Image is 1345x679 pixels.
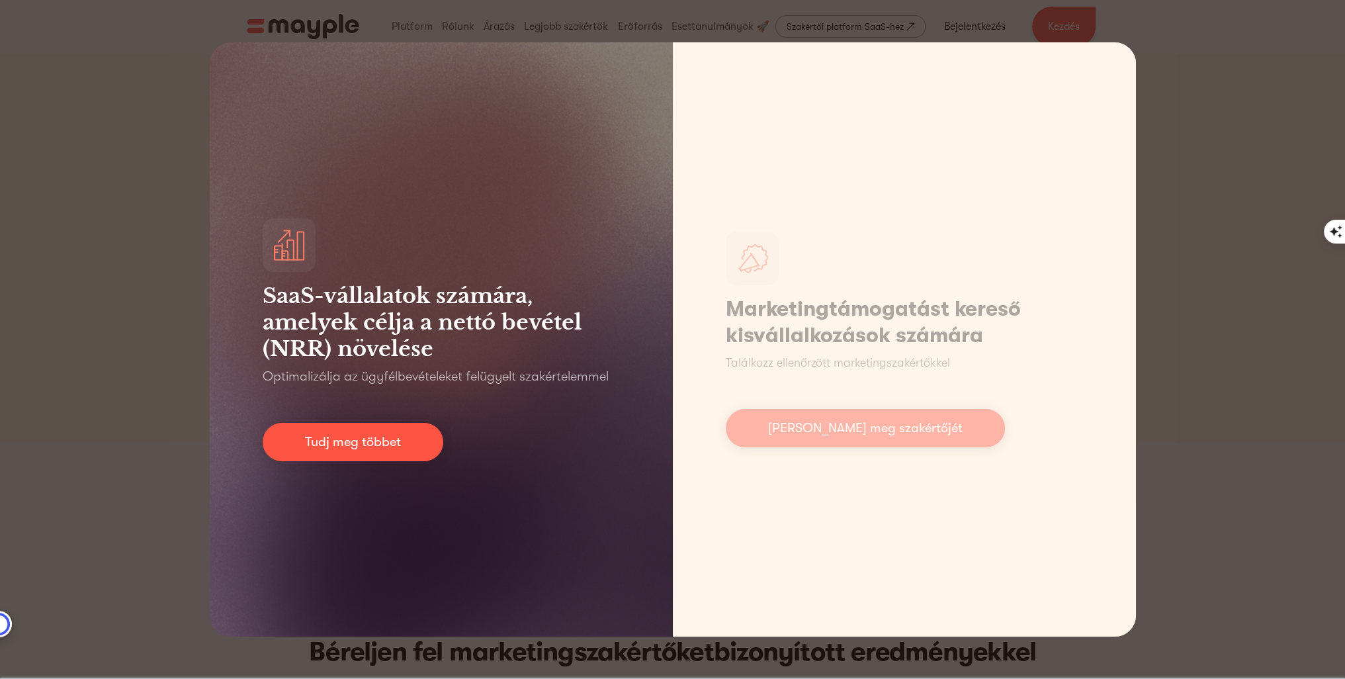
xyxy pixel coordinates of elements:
[726,356,950,369] font: Találkozz ellenőrzött marketingszakértőkkel
[768,420,963,435] font: [PERSON_NAME] meg szakértőjét
[726,409,1005,447] a: [PERSON_NAME] meg szakértőjét
[305,434,401,449] font: Tudj meg többet
[726,296,1021,347] font: Marketingtámogatást kereső kisvállalkozások számára
[263,283,582,362] font: SaaS-vállalatok számára, amelyek célja a nettó bevétel (NRR) növelése
[263,423,443,461] a: Tudj meg többet
[263,369,609,384] font: Optimalizálja az ügyfélbevételeket felügyelt szakértelemmel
